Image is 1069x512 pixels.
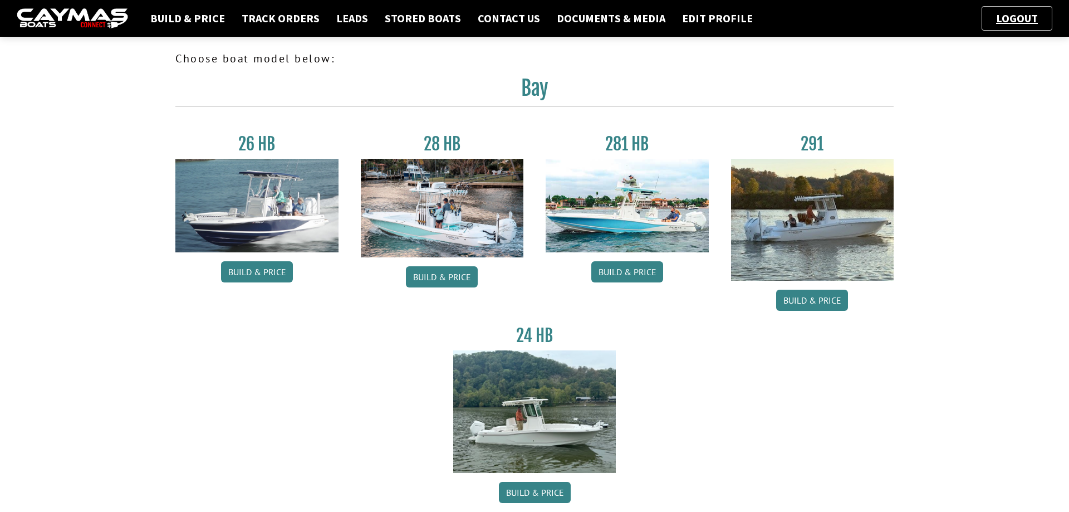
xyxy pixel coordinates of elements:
[731,159,894,281] img: 291_Thumbnail.jpg
[17,8,128,29] img: caymas-dealer-connect-2ed40d3bc7270c1d8d7ffb4b79bf05adc795679939227970def78ec6f6c03838.gif
[591,261,663,282] a: Build & Price
[676,11,758,26] a: Edit Profile
[361,159,524,257] img: 28_hb_thumbnail_for_caymas_connect.jpg
[221,261,293,282] a: Build & Price
[453,350,616,472] img: 24_HB_thumbnail.jpg
[236,11,325,26] a: Track Orders
[175,134,339,154] h3: 26 HB
[453,325,616,346] h3: 24 HB
[175,50,894,67] p: Choose boat model below:
[379,11,467,26] a: Stored Boats
[331,11,374,26] a: Leads
[361,134,524,154] h3: 28 HB
[776,290,848,311] a: Build & Price
[406,266,478,287] a: Build & Price
[551,11,671,26] a: Documents & Media
[546,134,709,154] h3: 281 HB
[546,159,709,252] img: 28-hb-twin.jpg
[145,11,231,26] a: Build & Price
[472,11,546,26] a: Contact Us
[175,76,894,107] h2: Bay
[499,482,571,503] a: Build & Price
[175,159,339,252] img: 26_new_photo_resized.jpg
[731,134,894,154] h3: 291
[990,11,1043,25] a: Logout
